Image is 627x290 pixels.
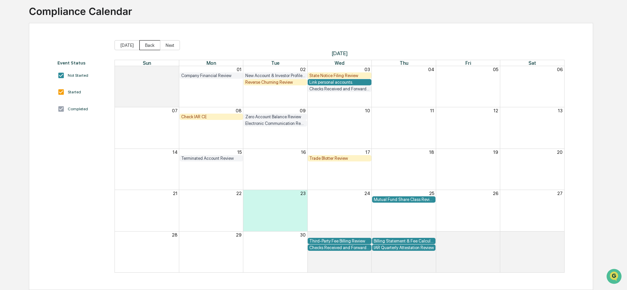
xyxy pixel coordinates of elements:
[68,107,88,111] div: Completed
[300,191,306,196] button: 23
[309,80,369,85] div: Link personal accounts.
[300,67,306,72] button: 02
[173,149,178,155] button: 14
[300,108,306,113] button: 09
[365,232,370,238] button: 01
[429,232,434,238] button: 02
[172,108,178,113] button: 07
[13,84,43,90] span: Preclearance
[557,191,563,196] button: 27
[68,73,88,78] div: Not Started
[236,232,242,238] button: 29
[173,67,178,72] button: 31
[57,60,108,65] div: Event Status
[364,191,370,196] button: 24
[23,57,84,63] div: We're available if you need us!
[557,232,563,238] button: 04
[557,67,563,72] button: 06
[115,40,139,50] button: [DATE]
[365,149,370,155] button: 17
[245,80,305,85] div: Reverse Churning Review
[7,84,12,90] div: 🖐️
[430,108,434,113] button: 11
[66,113,80,118] span: Pylon
[400,60,408,66] span: Thu
[245,114,305,119] div: Zero Account Balance Review
[364,67,370,72] button: 03
[309,156,369,161] div: Trade Blotter Review
[309,245,369,250] div: Checks Received and Forwarded Log
[236,108,242,113] button: 08
[494,108,498,113] button: 12
[7,97,12,102] div: 🔎
[428,67,434,72] button: 04
[528,60,536,66] span: Sat
[173,191,178,196] button: 21
[115,50,564,56] span: [DATE]
[7,51,19,63] img: 1746055101610-c473b297-6a78-478c-a979-82029cc54cd1
[309,73,369,78] div: State Notice Filing Review
[160,40,180,50] button: Next
[335,60,345,66] span: Wed
[309,86,369,91] div: Checks Received and Forwarded Log
[301,149,306,155] button: 16
[429,191,434,196] button: 25
[139,40,160,50] button: Back
[181,73,241,78] div: Company Financial Review
[493,149,498,155] button: 19
[4,94,44,106] a: 🔎Data Lookup
[47,112,80,118] a: Powered byPylon
[48,84,53,90] div: 🗄️
[13,96,42,103] span: Data Lookup
[181,114,241,119] div: Check IAR CE
[465,60,471,66] span: Fri
[236,191,242,196] button: 22
[115,60,564,273] div: Month View
[493,67,498,72] button: 05
[300,232,306,238] button: 30
[557,149,563,155] button: 20
[68,90,81,94] div: Started
[558,108,563,113] button: 13
[271,60,279,66] span: Tue
[113,53,121,61] button: Start new chat
[4,81,45,93] a: 🖐️Preclearance
[237,67,242,72] button: 01
[309,239,369,243] div: Third-Party Fee Billing Review
[606,268,624,286] iframe: Open customer support
[45,81,85,93] a: 🗄️Attestations
[23,51,109,57] div: Start new chat
[374,239,434,243] div: Billing Statement & Fee Calculations Report Review
[374,245,434,250] div: IAR Quarterly Attestation Review
[172,232,178,238] button: 28
[245,121,305,126] div: Electronic Communication Review
[237,149,242,155] button: 15
[181,156,241,161] div: Terminated Account Review
[206,60,216,66] span: Mon
[55,84,82,90] span: Attestations
[429,149,434,155] button: 18
[143,60,151,66] span: Sun
[7,14,121,25] p: How can we help?
[245,73,305,78] div: New Account & Investor Profile Review
[365,108,370,113] button: 10
[493,191,498,196] button: 26
[493,232,498,238] button: 03
[374,197,434,202] div: Mutual Fund Share Class Review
